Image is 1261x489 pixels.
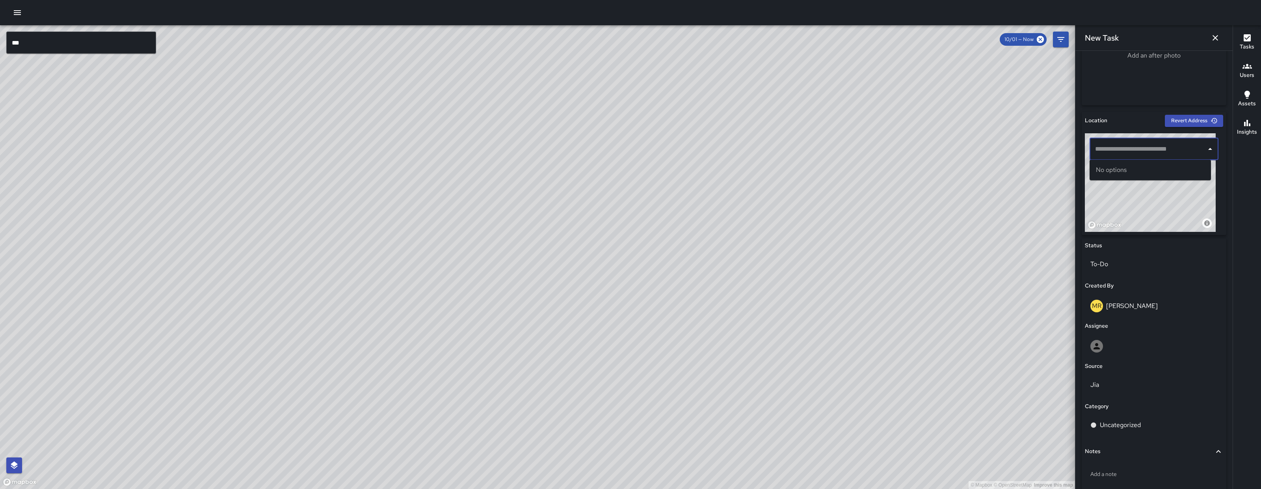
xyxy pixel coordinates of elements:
div: 10/01 — Now [1000,33,1047,46]
p: To-Do [1090,259,1218,269]
button: Revert Address [1165,115,1223,127]
h6: New Task [1085,32,1119,44]
h6: Users [1240,71,1254,80]
span: 10/01 — Now [1000,35,1038,43]
p: Uncategorized [1100,420,1141,430]
h6: Category [1085,402,1108,411]
h6: Assignee [1085,322,1108,330]
h6: Assets [1238,99,1256,108]
button: Tasks [1233,28,1261,57]
button: Insights [1233,114,1261,142]
h6: Location [1085,116,1107,125]
button: Users [1233,57,1261,85]
button: Filters [1053,32,1069,47]
h6: Status [1085,241,1102,250]
p: MR [1092,301,1101,311]
h6: Created By [1085,282,1114,290]
button: Close [1205,144,1216,155]
p: Add an after photo [1127,51,1181,60]
p: [PERSON_NAME] [1106,302,1158,310]
h6: Notes [1085,447,1101,456]
button: Notes [1085,442,1223,461]
p: Add a note [1090,470,1218,478]
button: Assets [1233,85,1261,114]
h6: Source [1085,362,1103,371]
div: No options [1090,160,1211,180]
h6: Insights [1237,128,1257,136]
p: Jia [1090,380,1218,390]
h6: Tasks [1240,43,1254,51]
